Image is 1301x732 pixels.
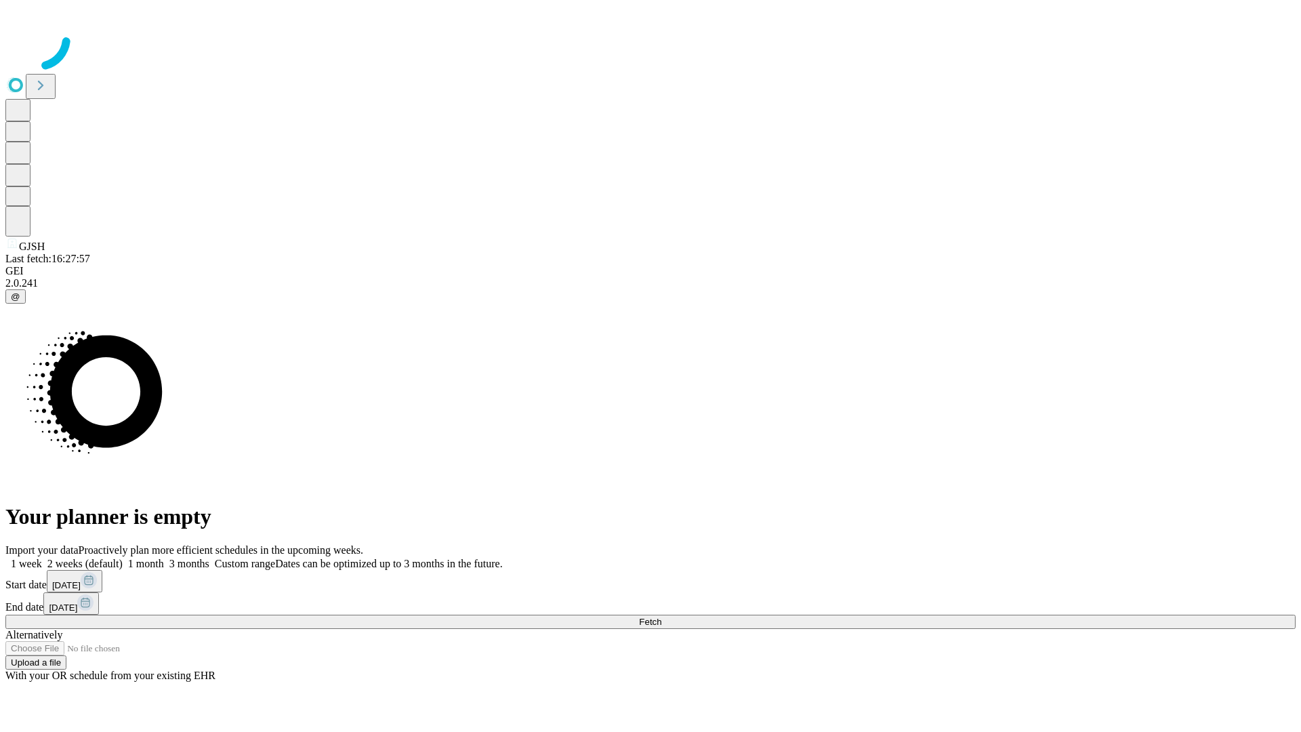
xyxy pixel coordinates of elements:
[639,617,661,627] span: Fetch
[11,558,42,569] span: 1 week
[5,265,1296,277] div: GEI
[169,558,209,569] span: 3 months
[5,655,66,670] button: Upload a file
[52,580,81,590] span: [DATE]
[43,592,99,615] button: [DATE]
[5,504,1296,529] h1: Your planner is empty
[275,558,502,569] span: Dates can be optimized up to 3 months in the future.
[5,544,79,556] span: Import your data
[5,629,62,640] span: Alternatively
[47,558,123,569] span: 2 weeks (default)
[5,592,1296,615] div: End date
[19,241,45,252] span: GJSH
[5,277,1296,289] div: 2.0.241
[5,615,1296,629] button: Fetch
[79,544,363,556] span: Proactively plan more efficient schedules in the upcoming weeks.
[5,289,26,304] button: @
[5,570,1296,592] div: Start date
[49,603,77,613] span: [DATE]
[128,558,164,569] span: 1 month
[47,570,102,592] button: [DATE]
[5,253,90,264] span: Last fetch: 16:27:57
[11,291,20,302] span: @
[215,558,275,569] span: Custom range
[5,670,215,681] span: With your OR schedule from your existing EHR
